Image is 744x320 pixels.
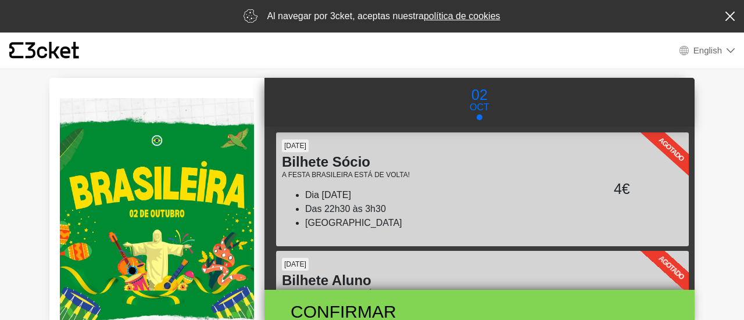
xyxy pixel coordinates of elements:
[305,202,574,216] li: Das 22h30 às 3h30
[614,96,728,202] label: Agotado
[574,178,633,200] div: 4€
[282,154,574,171] h4: Bilhete Sócio
[614,215,728,320] label: Agotado
[470,100,489,114] p: Oct
[9,42,23,59] g: {' '}
[282,289,574,298] p: A FESTA BRASILEIRA ESTÁ DE VOLTA!
[282,258,309,271] span: [DATE]
[457,84,502,121] button: 02 Oct
[282,139,309,152] span: [DATE]
[267,9,500,23] p: Al navegar por 3cket, aceptas nuestra
[282,171,574,179] p: A FESTA BRASILEIRA ESTÁ DE VOLTA!
[424,11,500,21] a: política de cookies
[305,188,574,202] li: Dia [DATE]
[305,216,574,230] li: [GEOGRAPHIC_DATA]
[282,272,574,289] h4: Bilhete Aluno
[470,84,489,106] p: 02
